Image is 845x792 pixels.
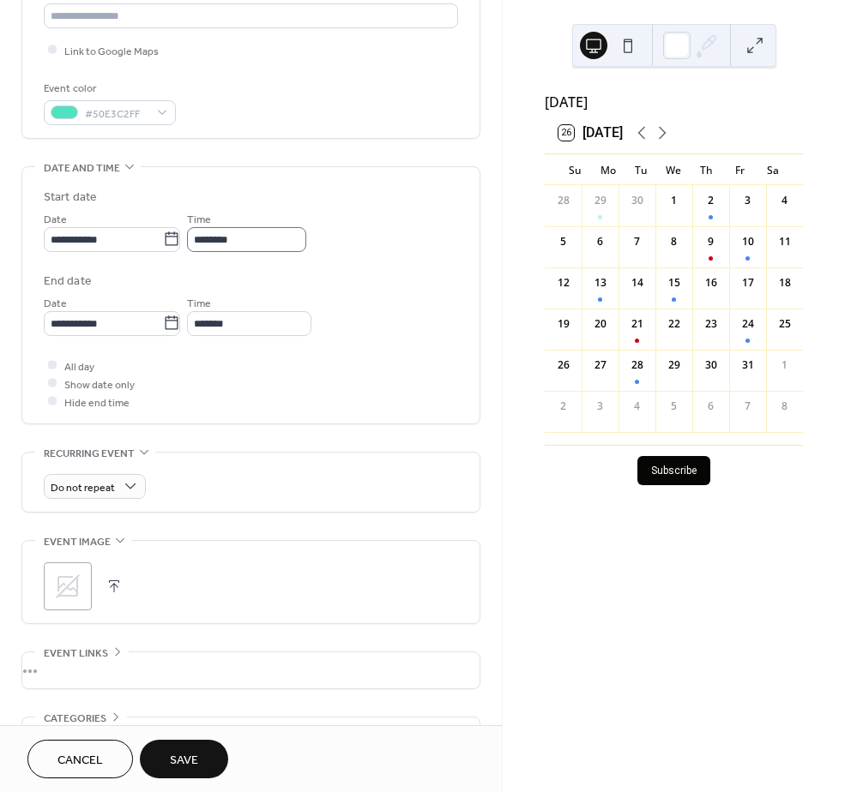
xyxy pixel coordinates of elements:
div: Event color [44,80,172,98]
div: Fr [723,154,756,185]
span: Time [187,294,211,312]
div: 15 [667,275,682,291]
div: 7 [740,399,756,414]
div: 2 [703,193,719,208]
span: Recurring event [44,445,135,463]
button: 26[DATE] [552,121,629,145]
div: 17 [740,275,756,291]
span: Show date only [64,375,135,393]
div: Th [691,154,723,185]
div: 21 [630,316,645,332]
div: We [657,154,690,185]
span: Date and time [44,159,120,177]
div: 22 [667,316,682,332]
div: 28 [630,357,645,373]
span: Categories [44,710,106,728]
div: 29 [593,193,608,208]
div: 24 [740,316,756,332]
div: 31 [740,357,756,373]
div: 8 [667,234,682,249]
div: 10 [740,234,756,249]
span: Date [44,294,67,312]
div: 29 [667,357,682,373]
div: 4 [777,193,793,208]
div: 30 [630,193,645,208]
button: Subscribe [637,456,710,485]
span: Do not repeat [51,477,115,497]
div: ; [44,562,92,610]
div: 18 [777,275,793,291]
div: 16 [703,275,719,291]
span: Time [187,210,211,228]
div: 3 [593,399,608,414]
div: 14 [630,275,645,291]
div: 9 [703,234,719,249]
span: Hide end time [64,393,130,411]
div: 20 [593,316,608,332]
div: 6 [703,399,719,414]
div: 2 [556,399,571,414]
div: Sa [757,154,789,185]
div: ••• [22,717,480,753]
div: 8 [777,399,793,414]
div: 26 [556,357,571,373]
div: Mo [591,154,624,185]
div: 25 [777,316,793,332]
span: Event image [44,533,111,551]
span: Event links [44,645,108,663]
div: ••• [22,652,480,688]
div: 1 [777,357,793,373]
div: 3 [740,193,756,208]
div: 12 [556,275,571,291]
div: 7 [630,234,645,249]
div: 5 [556,234,571,249]
span: Link to Google Maps [64,42,159,60]
span: All day [64,357,94,375]
button: Save [140,740,228,778]
span: Save [170,752,198,770]
div: Start date [44,189,97,207]
div: 28 [556,193,571,208]
div: 30 [703,357,719,373]
div: End date [44,273,92,291]
div: 19 [556,316,571,332]
div: 11 [777,234,793,249]
div: 27 [593,357,608,373]
button: Cancel [27,740,133,778]
div: 23 [703,316,719,332]
span: Date [44,210,67,228]
div: Tu [625,154,657,185]
div: 13 [593,275,608,291]
div: 1 [667,193,682,208]
span: #50E3C2FF [85,105,148,123]
div: 5 [667,399,682,414]
div: [DATE] [545,92,803,112]
div: Su [558,154,591,185]
span: Cancel [57,752,103,770]
div: 6 [593,234,608,249]
div: 4 [630,399,645,414]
